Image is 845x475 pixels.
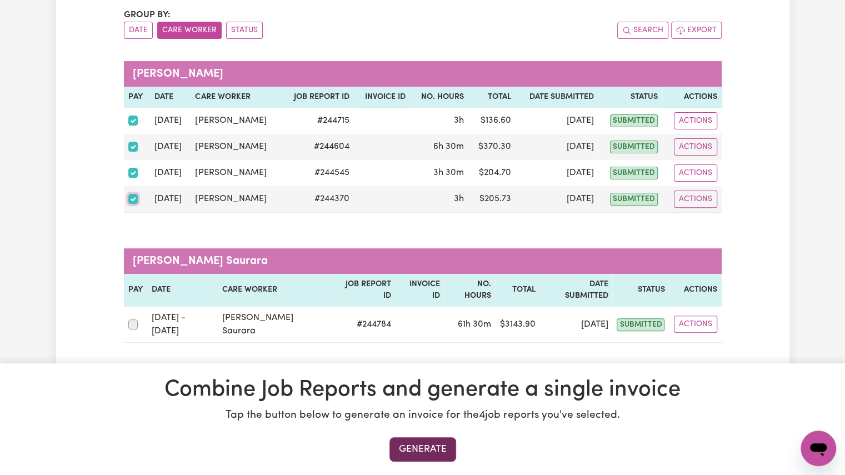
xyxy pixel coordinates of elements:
[801,431,836,466] iframe: Button to launch messaging window
[150,160,191,186] td: [DATE]
[410,87,468,108] th: No. Hours
[124,61,722,87] caption: [PERSON_NAME]
[389,437,456,462] button: Generate
[496,274,540,307] th: Total
[218,307,332,343] td: [PERSON_NAME] Saurara
[124,11,171,19] span: Group by:
[332,307,395,343] td: # 244784
[226,22,263,39] button: sort invoices by paid status
[516,160,598,186] td: [DATE]
[191,108,281,134] td: [PERSON_NAME]
[191,186,281,213] td: [PERSON_NAME]
[598,87,662,108] th: Status
[13,408,832,424] p: Tap the button below to generate an invoice for the 4 job reports you've selected.
[281,108,354,134] td: # 244715
[468,108,516,134] td: $ 136.60
[191,87,281,108] th: Care worker
[610,167,658,179] span: submitted
[13,377,832,403] h1: Combine Job Reports and generate a single invoice
[191,160,281,186] td: [PERSON_NAME]
[516,134,598,160] td: [DATE]
[458,320,491,329] span: 61 hours 30 minutes
[150,108,191,134] td: [DATE]
[454,194,464,203] span: 3 hours
[354,87,410,108] th: Invoice ID
[433,142,464,151] span: 6 hours 30 minutes
[617,318,664,331] span: submitted
[454,116,464,125] span: 3 hours
[150,134,191,160] td: [DATE]
[671,22,722,39] button: Export
[496,307,540,343] td: $ 3143.90
[191,134,281,160] td: [PERSON_NAME]
[540,274,612,307] th: Date Submitted
[147,307,218,343] td: [DATE] - [DATE]
[610,114,658,127] span: submitted
[444,274,496,307] th: No. Hours
[281,87,354,108] th: Job Report ID
[674,191,717,208] button: Actions
[124,22,153,39] button: sort invoices by date
[396,274,444,307] th: Invoice ID
[468,134,516,160] td: $ 370.30
[124,87,150,108] th: Pay
[674,164,717,182] button: Actions
[150,87,191,108] th: Date
[610,193,658,206] span: submitted
[124,248,722,274] caption: [PERSON_NAME] Saurara
[157,22,222,39] button: sort invoices by care worker
[662,87,721,108] th: Actions
[281,134,354,160] td: # 244604
[669,274,721,307] th: Actions
[124,274,147,307] th: Pay
[433,168,464,177] span: 3 hours 30 minutes
[540,307,612,343] td: [DATE]
[617,22,668,39] button: Search
[516,87,598,108] th: Date Submitted
[610,141,658,153] span: submitted
[516,108,598,134] td: [DATE]
[674,316,717,333] button: Actions
[674,138,717,156] button: Actions
[468,186,516,213] td: $ 205.73
[468,160,516,186] td: $ 204.70
[281,160,354,186] td: # 244545
[612,274,669,307] th: Status
[468,87,516,108] th: Total
[516,186,598,213] td: [DATE]
[147,274,218,307] th: Date
[218,274,332,307] th: Care worker
[674,112,717,129] button: Actions
[281,186,354,213] td: # 244370
[332,274,395,307] th: Job Report ID
[150,186,191,213] td: [DATE]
